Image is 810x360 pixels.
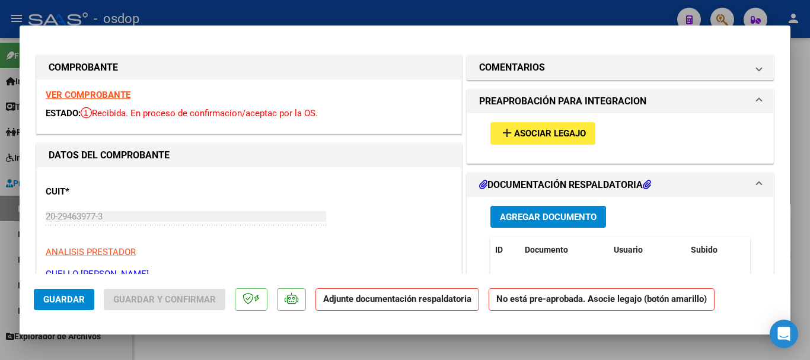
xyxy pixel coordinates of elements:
[490,237,520,263] datatable-header-cell: ID
[43,294,85,305] span: Guardar
[609,237,686,263] datatable-header-cell: Usuario
[479,60,545,75] h1: COMENTARIOS
[691,245,717,254] span: Subido
[479,178,651,192] h1: DOCUMENTACIÓN RESPALDATORIA
[46,267,452,281] p: CUELLO [PERSON_NAME]
[49,62,118,73] strong: COMPROBANTE
[479,94,646,109] h1: PREAPROBACIÓN PARA INTEGRACION
[467,173,773,197] mat-expansion-panel-header: DOCUMENTACIÓN RESPALDATORIA
[467,90,773,113] mat-expansion-panel-header: PREAPROBACIÓN PARA INTEGRACION
[113,294,216,305] span: Guardar y Confirmar
[500,126,514,140] mat-icon: add
[46,90,130,100] a: VER COMPROBANTE
[495,245,503,254] span: ID
[34,289,94,310] button: Guardar
[490,206,606,228] button: Agregar Documento
[525,245,568,254] span: Documento
[323,294,471,304] strong: Adjunte documentación respaldatoria
[745,237,805,263] datatable-header-cell: Acción
[81,108,318,119] span: Recibida. En proceso de confirmacion/aceptac por la OS.
[686,237,745,263] datatable-header-cell: Subido
[614,245,643,254] span: Usuario
[467,56,773,79] mat-expansion-panel-header: COMENTARIOS
[46,108,81,119] span: ESTADO:
[104,289,225,310] button: Guardar y Confirmar
[514,129,586,139] span: Asociar Legajo
[500,212,597,222] span: Agregar Documento
[520,237,609,263] datatable-header-cell: Documento
[46,185,168,199] p: CUIT
[489,288,715,311] strong: No está pre-aprobada. Asocie legajo (botón amarillo)
[467,113,773,163] div: PREAPROBACIÓN PARA INTEGRACION
[46,247,136,257] span: ANALISIS PRESTADOR
[770,320,798,348] div: Open Intercom Messenger
[490,122,595,144] button: Asociar Legajo
[49,149,170,161] strong: DATOS DEL COMPROBANTE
